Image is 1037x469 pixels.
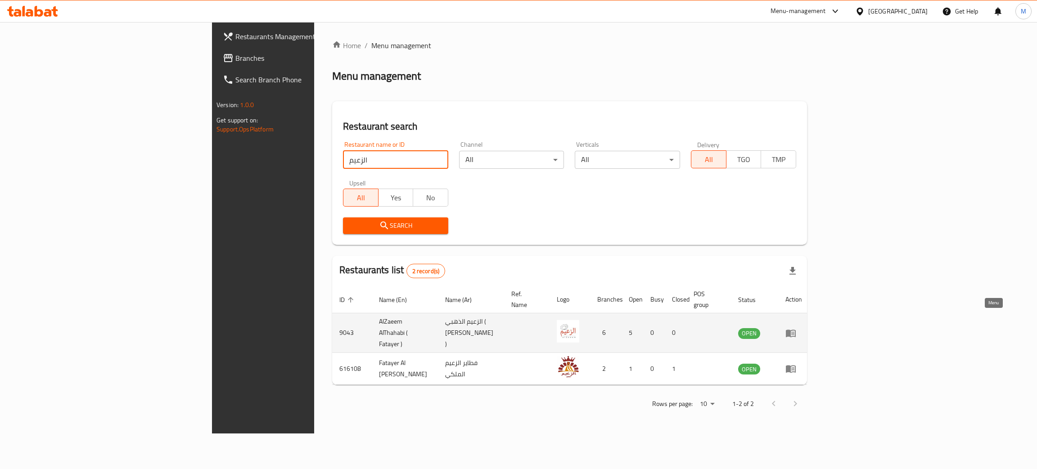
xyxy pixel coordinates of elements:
[406,264,446,278] div: Total records count
[726,150,762,168] button: TGO
[438,353,504,385] td: فطاير الزعيم الملكي
[343,217,448,234] button: Search
[343,189,379,207] button: All
[371,40,431,51] span: Menu management
[372,313,438,353] td: AlZaeem AlThahabi ( Fatayer )
[730,153,758,166] span: TGO
[696,397,718,411] div: Rows per page:
[665,313,686,353] td: 0
[339,263,445,278] h2: Restaurants list
[695,153,723,166] span: All
[332,286,809,385] table: enhanced table
[378,189,414,207] button: Yes
[417,191,445,204] span: No
[575,151,680,169] div: All
[761,150,796,168] button: TMP
[643,286,665,313] th: Busy
[557,320,579,343] img: AlZaeem AlThahabi ( Fatayer )
[216,114,258,126] span: Get support on:
[407,267,445,275] span: 2 record(s)
[511,289,539,310] span: Ref. Name
[590,286,622,313] th: Branches
[216,26,385,47] a: Restaurants Management
[697,141,720,148] label: Delivery
[765,153,793,166] span: TMP
[665,353,686,385] td: 1
[445,294,483,305] span: Name (Ar)
[216,99,239,111] span: Version:
[240,99,254,111] span: 1.0.0
[778,286,809,313] th: Action
[691,150,726,168] button: All
[652,398,693,410] p: Rows per page:
[557,356,579,378] img: Fatayer Al Zaeem Al Malaky
[347,191,375,204] span: All
[738,328,760,338] span: OPEN
[332,40,807,51] nav: breadcrumb
[216,123,274,135] a: Support.OpsPlatform
[738,294,767,305] span: Status
[438,313,504,353] td: الزعيم الذهبي ( [PERSON_NAME] )
[694,289,720,310] span: POS group
[372,353,438,385] td: Fatayer Al [PERSON_NAME]
[622,313,643,353] td: 5
[868,6,928,16] div: [GEOGRAPHIC_DATA]
[771,6,826,17] div: Menu-management
[235,31,378,42] span: Restaurants Management
[343,151,448,169] input: Search for restaurant name or ID..
[216,69,385,90] a: Search Branch Phone
[235,74,378,85] span: Search Branch Phone
[643,353,665,385] td: 0
[643,313,665,353] td: 0
[350,220,441,231] span: Search
[382,191,410,204] span: Yes
[785,363,802,374] div: Menu
[349,180,366,186] label: Upsell
[622,286,643,313] th: Open
[339,294,356,305] span: ID
[379,294,419,305] span: Name (En)
[413,189,448,207] button: No
[738,364,760,374] span: OPEN
[738,328,760,339] div: OPEN
[622,353,643,385] td: 1
[732,398,754,410] p: 1-2 of 2
[590,353,622,385] td: 2
[459,151,564,169] div: All
[343,120,796,133] h2: Restaurant search
[590,313,622,353] td: 6
[782,260,803,282] div: Export file
[665,286,686,313] th: Closed
[216,47,385,69] a: Branches
[550,286,590,313] th: Logo
[1021,6,1026,16] span: M
[235,53,378,63] span: Branches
